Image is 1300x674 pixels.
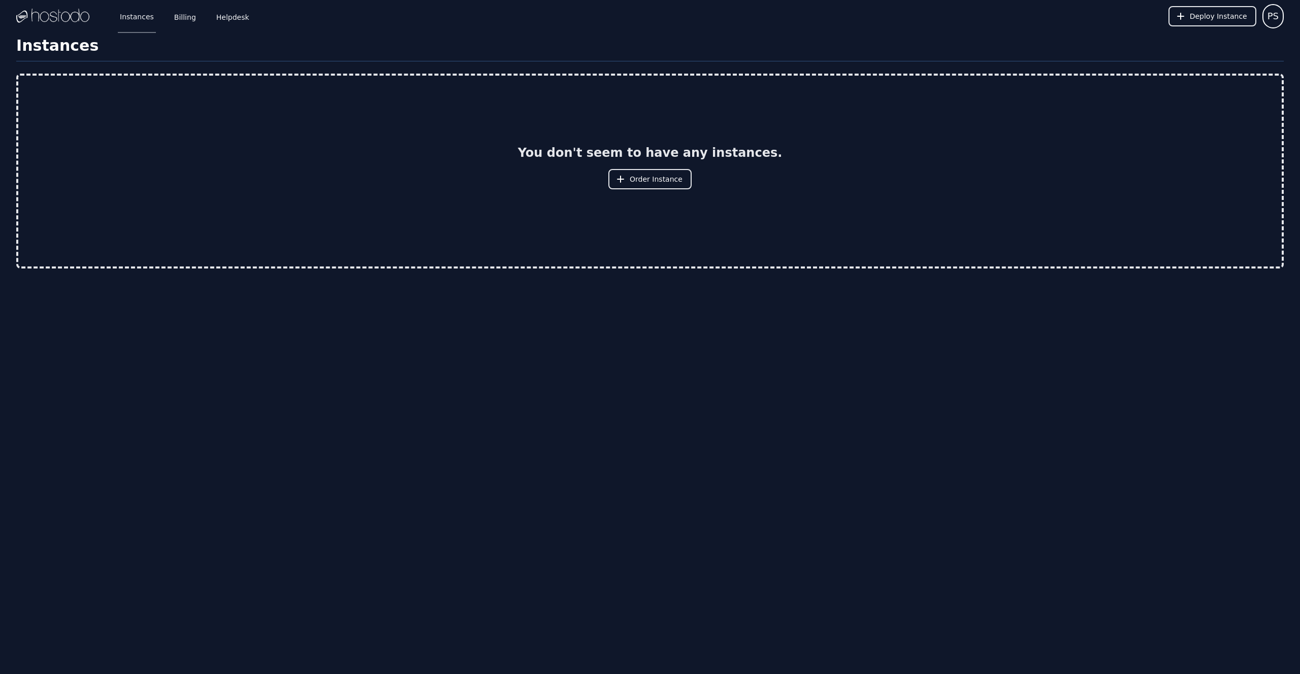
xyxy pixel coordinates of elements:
[1262,4,1284,28] button: User menu
[518,145,783,161] h2: You don't seem to have any instances.
[1267,9,1279,23] span: PS
[1168,6,1256,26] button: Deploy Instance
[16,37,1284,61] h1: Instances
[16,9,89,24] img: Logo
[630,174,682,184] span: Order Instance
[608,169,692,189] button: Order Instance
[1190,11,1247,21] span: Deploy Instance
